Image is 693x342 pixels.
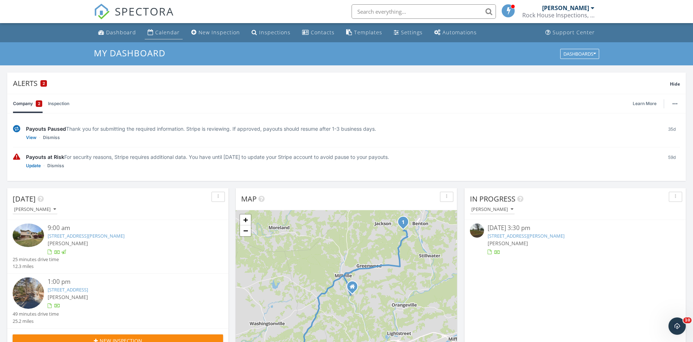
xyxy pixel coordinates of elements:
[522,12,594,19] div: Rock House Inspections, LLC.
[403,222,407,226] div: 153 Ridge Rd, Benton, PA 17814
[115,4,174,19] span: SPECTORA
[471,207,513,212] div: [PERSON_NAME]
[488,233,565,239] a: [STREET_ADDRESS][PERSON_NAME]
[664,125,680,141] div: 35d
[299,26,337,39] a: Contacts
[259,29,291,36] div: Inspections
[402,220,405,225] i: 1
[48,233,125,239] a: [STREET_ADDRESS][PERSON_NAME]
[26,126,66,132] span: Payouts Paused
[13,205,57,215] button: [PERSON_NAME]
[13,78,670,88] div: Alerts
[249,26,293,39] a: Inspections
[431,26,480,39] a: Automations (Basic)
[38,100,40,107] span: 2
[48,294,88,300] span: [PERSON_NAME]
[553,29,595,36] div: Support Center
[13,125,20,133] img: under-review-2fe708636b114a7f4b8d.svg
[48,224,205,233] div: 9:00 am
[13,318,59,325] div: 25.2 miles
[14,207,56,212] div: [PERSON_NAME]
[470,194,515,204] span: In Progress
[13,256,59,263] div: 25 minutes drive time
[470,205,515,215] button: [PERSON_NAME]
[94,4,110,20] img: The Best Home Inspection Software - Spectora
[354,29,382,36] div: Templates
[240,225,251,236] a: Zoom out
[48,286,88,293] a: [STREET_ADDRESS]
[47,162,64,169] a: Dismiss
[542,26,598,39] a: Support Center
[13,153,20,161] img: warning-336e3c8b2db1497d2c3c.svg
[352,4,496,19] input: Search everything...
[560,49,599,59] button: Dashboards
[13,224,223,270] a: 9:00 am [STREET_ADDRESS][PERSON_NAME] [PERSON_NAME] 25 minutes drive time 12.3 miles
[241,194,257,204] span: Map
[106,29,136,36] div: Dashboard
[664,153,680,169] div: 59d
[488,240,528,247] span: [PERSON_NAME]
[26,125,658,133] div: Thank you for submitting the required information. Stripe is reviewing. If approved, payouts shou...
[95,26,139,39] a: Dashboard
[26,153,658,161] div: For security reasons, Stripe requires additional data. You have until [DATE] to update your Strip...
[311,29,335,36] div: Contacts
[94,10,174,25] a: SPECTORA
[488,224,663,233] div: [DATE] 3:30 pm
[13,311,59,317] div: 49 minutes drive time
[13,277,223,325] a: 1:00 pm [STREET_ADDRESS] [PERSON_NAME] 49 minutes drive time 25.2 miles
[668,317,686,335] iframe: Intercom live chat
[43,134,60,141] a: Dismiss
[443,29,477,36] div: Automations
[188,26,243,39] a: New Inspection
[13,94,42,113] a: Company
[199,29,240,36] div: New Inspection
[672,103,677,104] img: ellipsis-632cfdd7c38ec3a7d453.svg
[155,29,180,36] div: Calendar
[13,194,36,204] span: [DATE]
[542,4,589,12] div: [PERSON_NAME]
[13,263,59,270] div: 12.3 miles
[352,286,357,291] div: 203 Hogs Back Rd. , Millville PA 17846
[48,240,88,247] span: [PERSON_NAME]
[683,317,692,323] span: 10
[43,81,45,86] span: 2
[48,94,69,113] a: Inspection
[26,154,64,160] span: Payouts at Risk
[401,29,423,36] div: Settings
[470,224,484,238] img: streetview
[391,26,426,39] a: Settings
[470,224,680,256] a: [DATE] 3:30 pm [STREET_ADDRESS][PERSON_NAME] [PERSON_NAME]
[13,277,44,309] img: streetview
[94,47,165,59] span: My Dashboard
[240,215,251,225] a: Zoom in
[13,224,44,247] img: 9561465%2Freports%2Ff0a704f8-ef78-4c96-a24b-696ce32625d8%2Fcover_photos%2Fuvgr5SHNDvzplpHZJ7YB%2F...
[670,81,680,87] span: Hide
[633,100,661,107] a: Learn More
[26,134,36,141] a: View
[145,26,183,39] a: Calendar
[563,51,596,56] div: Dashboards
[26,162,41,169] a: Update
[48,277,205,286] div: 1:00 pm
[343,26,385,39] a: Templates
